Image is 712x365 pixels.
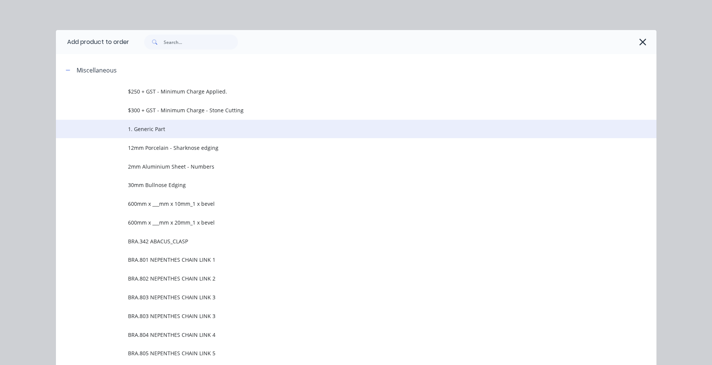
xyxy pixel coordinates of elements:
span: BRA.805 NEPENTHES CHAIN LINK 5 [128,349,551,357]
span: 30mm Bullnose Edging [128,181,551,189]
span: BRA.802 NEPENTHES CHAIN LINK 2 [128,275,551,282]
span: BRA.801 NEPENTHES CHAIN LINK 1 [128,256,551,264]
span: BRA.804 NEPENTHES CHAIN LINK 4 [128,331,551,339]
span: $300 + GST - Minimum Charge - Stone Cutting [128,106,551,114]
span: 600mm x ___mm x 10mm_1 x bevel [128,200,551,208]
span: 600mm x ___mm x 20mm_1 x bevel [128,219,551,226]
input: Search... [164,35,238,50]
span: BRA.803 NEPENTHES CHAIN LINK 3 [128,293,551,301]
span: BRA.803 NEPENTHES CHAIN LINK 3 [128,312,551,320]
span: 1. Generic Part [128,125,551,133]
span: 12mm Porcelain - Sharknose edging [128,144,551,152]
span: 2mm Aluminium Sheet - Numbers [128,163,551,170]
span: BRA.342 ABACUS_CLASP [128,237,551,245]
div: Miscellaneous [77,66,117,75]
span: $250 + GST - Minimum Charge Applied. [128,87,551,95]
div: Add product to order [56,30,129,54]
